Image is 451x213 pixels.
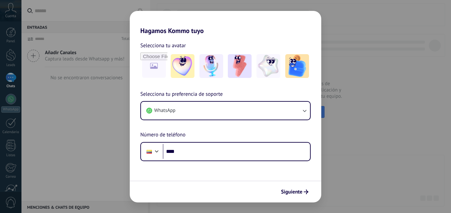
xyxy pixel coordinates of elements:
img: -3.jpeg [228,54,252,78]
span: Número de teléfono [140,131,186,139]
h2: Hagamos Kommo tuyo [130,11,321,35]
img: -2.jpeg [199,54,223,78]
img: -1.jpeg [171,54,194,78]
button: Siguiente [278,186,311,197]
span: WhatsApp [154,107,175,114]
button: WhatsApp [141,102,310,120]
span: Selecciona tu avatar [140,41,186,50]
img: -5.jpeg [285,54,309,78]
div: Ecuador: + 593 [143,145,156,159]
span: Selecciona tu preferencia de soporte [140,90,223,99]
span: Siguiente [281,190,302,194]
img: -4.jpeg [257,54,280,78]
